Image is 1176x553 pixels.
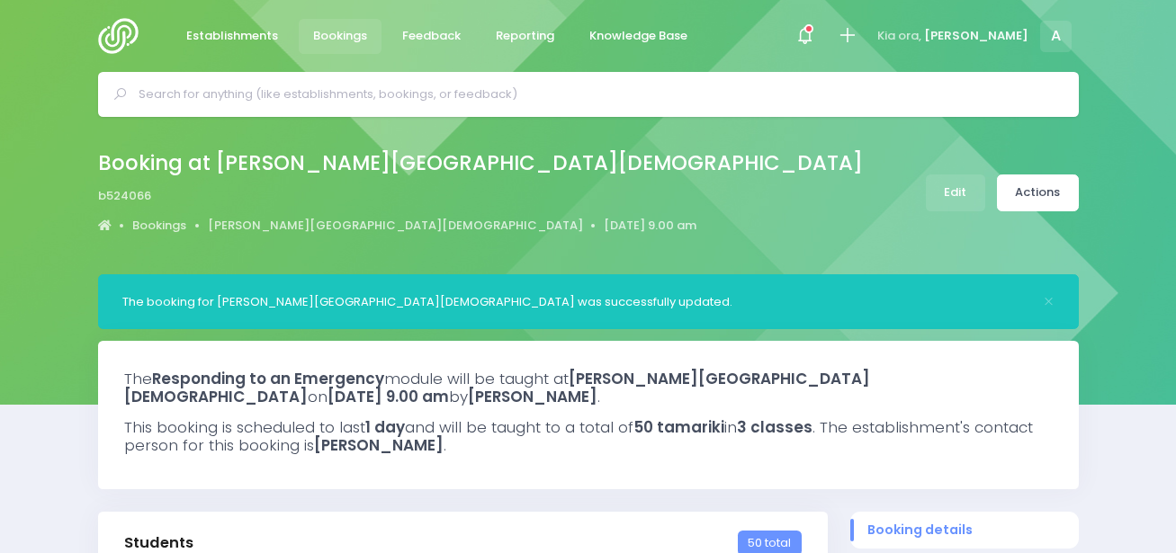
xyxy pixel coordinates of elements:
span: Establishments [186,27,278,45]
a: Booking details [850,512,1079,549]
a: Actions [997,174,1079,211]
span: b524066 [98,187,151,205]
span: Bookings [313,27,367,45]
span: A [1040,21,1072,52]
a: [PERSON_NAME][GEOGRAPHIC_DATA][DEMOGRAPHIC_DATA] [208,217,583,235]
h3: This booking is scheduled to last and will be taught to a total of in . The establishment's conta... [124,418,1053,455]
a: Feedback [388,19,476,54]
span: Kia ora, [877,27,921,45]
h3: Students [124,534,193,552]
h2: Booking at [PERSON_NAME][GEOGRAPHIC_DATA][DEMOGRAPHIC_DATA] [98,151,863,175]
strong: [DATE] 9.00 am [328,386,449,407]
a: Bookings [132,217,186,235]
input: Search for anything (like establishments, bookings, or feedback) [139,81,1054,108]
h3: The module will be taught at on by . [124,370,1053,406]
span: Booking details [867,521,1061,540]
span: Knowledge Base [589,27,687,45]
strong: 1 day [365,416,405,438]
a: Knowledge Base [575,19,703,54]
button: Close [1043,296,1055,308]
span: [PERSON_NAME] [924,27,1028,45]
span: Feedback [402,27,461,45]
strong: Responding to an Emergency [152,368,384,389]
strong: [PERSON_NAME] [468,386,597,407]
img: Logo [98,18,149,54]
a: [DATE] 9.00 am [604,217,696,235]
a: Edit [926,174,985,211]
strong: [PERSON_NAME][GEOGRAPHIC_DATA][DEMOGRAPHIC_DATA] [124,368,870,407]
strong: 3 classes [737,416,812,438]
a: Establishments [172,19,293,54]
strong: 50 tamariki [633,416,724,438]
span: Reporting [496,27,554,45]
div: The booking for [PERSON_NAME][GEOGRAPHIC_DATA][DEMOGRAPHIC_DATA] was successfully updated. [122,293,1031,311]
a: Reporting [481,19,570,54]
a: Bookings [299,19,382,54]
strong: [PERSON_NAME] [314,434,444,456]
